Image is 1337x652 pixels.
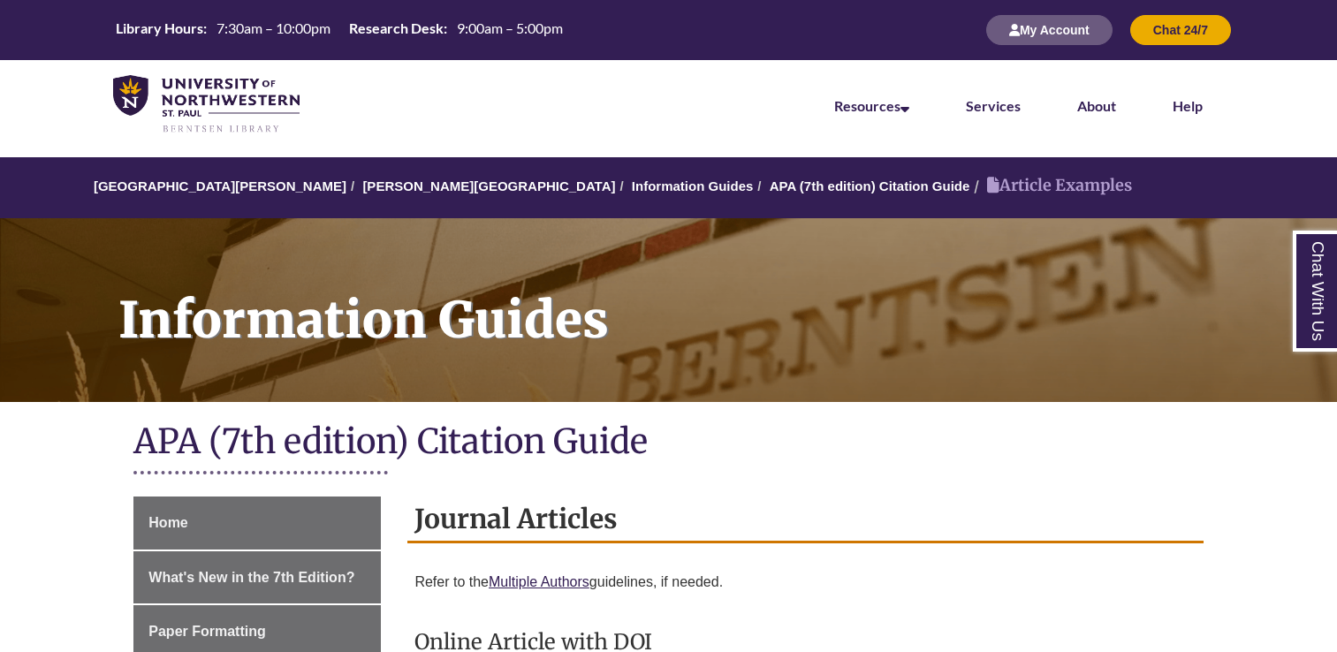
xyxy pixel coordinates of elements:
[414,561,1196,603] p: Refer to the guidelines, if needed.
[489,574,589,589] a: Multiple Authors
[407,497,1203,543] h2: Journal Articles
[834,97,909,114] a: Resources
[148,624,265,639] span: Paper Formatting
[99,218,1337,379] h1: Information Guides
[986,22,1113,37] a: My Account
[362,178,615,193] a: [PERSON_NAME][GEOGRAPHIC_DATA]
[770,178,970,193] a: APA (7th edition) Citation Guide
[94,178,346,193] a: [GEOGRAPHIC_DATA][PERSON_NAME]
[133,420,1203,466] h1: APA (7th edition) Citation Guide
[1130,22,1231,37] a: Chat 24/7
[1130,15,1231,45] button: Chat 24/7
[1173,97,1203,114] a: Help
[109,19,209,38] th: Library Hours:
[148,570,354,585] span: What's New in the 7th Edition?
[133,497,381,550] a: Home
[457,19,563,36] span: 9:00am – 5:00pm
[966,97,1021,114] a: Services
[969,173,1132,199] li: Article Examples
[113,75,300,134] img: UNWSP Library Logo
[109,19,570,41] table: Hours Today
[148,515,187,530] span: Home
[1077,97,1116,114] a: About
[632,178,754,193] a: Information Guides
[133,551,381,604] a: What's New in the 7th Edition?
[986,15,1113,45] button: My Account
[217,19,330,36] span: 7:30am – 10:00pm
[109,19,570,42] a: Hours Today
[342,19,450,38] th: Research Desk:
